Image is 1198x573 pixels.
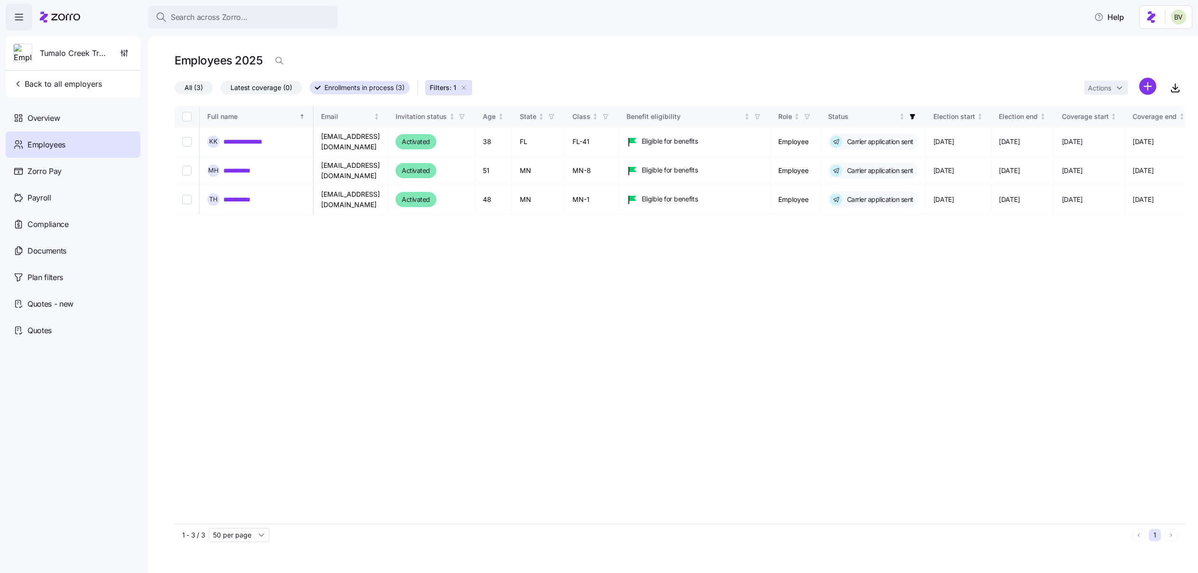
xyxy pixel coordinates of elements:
[771,156,820,185] td: Employee
[182,195,192,204] input: Select record 3
[475,106,512,127] th: AgeNot sorted
[209,138,218,145] span: K K
[642,165,698,175] span: Eligible for benefits
[28,165,62,177] span: Zorro Pay
[1133,195,1153,204] span: [DATE]
[744,113,750,120] div: Not sorted
[449,113,455,120] div: Not sorted
[373,113,380,120] div: Not sorted
[1062,111,1109,122] div: Coverage start
[28,112,60,124] span: Overview
[6,184,140,211] a: Payroll
[6,317,140,344] a: Quotes
[6,291,140,317] a: Quotes - new
[175,53,262,68] h1: Employees 2025
[642,194,698,204] span: Eligible for benefits
[430,83,456,92] span: Filters: 1
[6,105,140,131] a: Overview
[793,113,800,120] div: Not sorted
[1062,137,1083,146] span: [DATE]
[999,111,1038,122] div: Election end
[565,156,619,185] td: MN-8
[999,166,1020,175] span: [DATE]
[619,106,771,127] th: Benefit eligibilityNot sorted
[565,185,619,214] td: MN-1
[1133,137,1153,146] span: [DATE]
[6,131,140,158] a: Employees
[14,44,32,63] img: Employer logo
[209,196,218,202] span: T H
[313,127,388,156] td: [EMAIL_ADDRESS][DOMAIN_NAME]
[999,137,1020,146] span: [DATE]
[828,111,897,122] div: Status
[388,106,475,127] th: Invitation statusNot sorted
[1149,529,1161,541] button: 1
[208,167,219,173] span: M H
[1165,529,1177,541] button: Next page
[324,82,405,94] span: Enrollments in process (3)
[148,6,338,28] button: Search across Zorro...
[565,106,619,127] th: ClassNot sorted
[933,137,954,146] span: [DATE]
[592,113,599,120] div: Not sorted
[313,106,388,127] th: EmailNot sorted
[572,111,590,122] div: Class
[402,194,430,205] span: Activated
[1139,78,1156,95] svg: add icon
[6,237,140,264] a: Documents
[182,166,192,175] input: Select record 2
[396,111,447,122] div: Invitation status
[844,195,913,204] span: Carrier application sent
[999,195,1020,204] span: [DATE]
[1171,9,1186,25] img: 676487ef2089eb4995defdc85707b4f5
[6,211,140,237] a: Compliance
[28,272,63,283] span: Plan filters
[1094,11,1124,23] span: Help
[1062,195,1083,204] span: [DATE]
[771,127,820,156] td: Employee
[299,113,305,120] div: Sorted ascending
[13,78,102,90] span: Back to all employers
[1088,85,1111,91] span: Actions
[28,325,52,337] span: Quotes
[820,106,926,127] th: StatusNot sorted
[627,111,742,122] div: Benefit eligibility
[1133,529,1145,541] button: Previous page
[182,530,205,540] span: 1 - 3 / 3
[844,137,913,146] span: Carrier application sent
[771,106,820,127] th: RoleNot sorted
[402,136,430,147] span: Activated
[520,111,536,122] div: State
[28,192,51,204] span: Payroll
[933,195,954,204] span: [DATE]
[200,106,313,127] th: Full nameSorted ascending
[1087,8,1132,27] button: Help
[28,298,74,310] span: Quotes - new
[40,47,108,59] span: Tumalo Creek Transportation
[1125,106,1193,127] th: Coverage endNot sorted
[1062,166,1083,175] span: [DATE]
[1040,113,1046,120] div: Not sorted
[778,111,792,122] div: Role
[207,111,297,122] div: Full name
[475,185,512,214] td: 48
[498,113,504,120] div: Not sorted
[991,106,1054,127] th: Election endNot sorted
[512,185,565,214] td: MN
[28,245,66,257] span: Documents
[313,156,388,185] td: [EMAIL_ADDRESS][DOMAIN_NAME]
[933,111,975,122] div: Election start
[230,82,292,94] span: Latest coverage (0)
[28,218,69,230] span: Compliance
[313,185,388,214] td: [EMAIL_ADDRESS][DOMAIN_NAME]
[565,127,619,156] td: FL-41
[184,82,203,94] span: All (3)
[1133,111,1177,122] div: Coverage end
[642,136,698,146] span: Eligible for benefits
[512,106,565,127] th: StateNot sorted
[28,139,65,151] span: Employees
[402,165,430,176] span: Activated
[538,113,544,120] div: Not sorted
[933,166,954,175] span: [DATE]
[1054,106,1125,127] th: Coverage startNot sorted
